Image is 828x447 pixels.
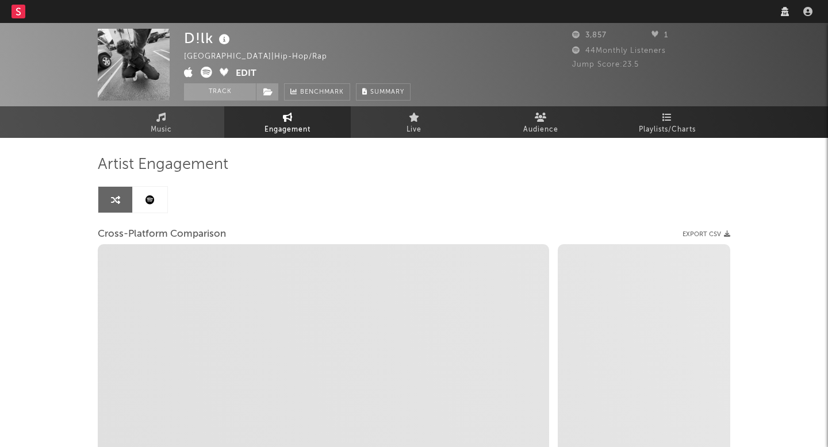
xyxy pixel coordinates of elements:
button: Edit [236,67,256,81]
span: Live [407,123,421,137]
a: Live [351,106,477,138]
span: 44 Monthly Listeners [572,47,666,55]
span: Benchmark [300,86,344,99]
div: [GEOGRAPHIC_DATA] | Hip-Hop/Rap [184,50,340,64]
span: Summary [370,89,404,95]
span: Music [151,123,172,137]
span: Cross-Platform Comparison [98,228,226,241]
span: 1 [651,32,668,39]
a: Benchmark [284,83,350,101]
a: Playlists/Charts [604,106,730,138]
span: Playlists/Charts [639,123,696,137]
span: Engagement [264,123,310,137]
span: Jump Score: 23.5 [572,61,639,68]
a: Audience [477,106,604,138]
span: 3,857 [572,32,607,39]
a: Engagement [224,106,351,138]
a: Music [98,106,224,138]
button: Export CSV [683,231,730,238]
div: D!lk [184,29,233,48]
span: Artist Engagement [98,158,228,172]
button: Summary [356,83,411,101]
button: Track [184,83,256,101]
span: Audience [523,123,558,137]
